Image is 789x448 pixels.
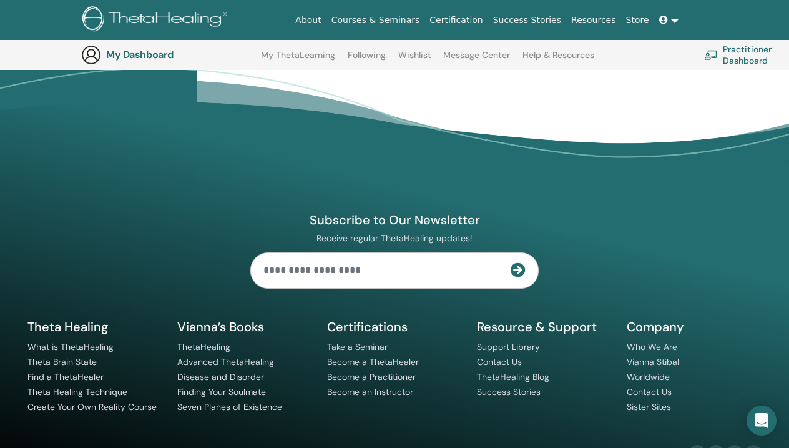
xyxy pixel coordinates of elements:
a: Contact Us [477,356,522,367]
h5: Resource & Support [477,319,612,335]
a: Disease and Disorder [177,371,264,382]
a: Certification [424,9,488,32]
a: Find a ThetaHealer [27,371,104,382]
a: Worldwide [627,371,670,382]
a: Support Library [477,341,540,352]
a: Success Stories [488,9,566,32]
a: About [290,9,326,32]
a: Theta Healing Technique [27,386,127,397]
a: ThetaHealing Blog [477,371,549,382]
p: Receive regular ThetaHealing updates! [250,232,539,244]
a: Store [621,9,654,32]
a: Help & Resources [522,50,594,70]
a: Seven Planes of Existence [177,401,282,412]
a: Sister Sites [627,401,671,412]
a: My ThetaLearning [261,50,335,70]
a: Wishlist [398,50,431,70]
a: ThetaHealing [177,341,230,352]
a: Become an Instructor [327,386,413,397]
h5: Company [627,319,762,335]
h5: Certifications [327,319,462,335]
a: Advanced ThetaHealing [177,356,274,367]
a: Become a Practitioner [327,371,416,382]
a: Finding Your Soulmate [177,386,266,397]
a: Contact Us [627,386,672,397]
a: Become a ThetaHealer [327,356,419,367]
a: Vianna Stibal [627,356,679,367]
img: logo.png [82,6,232,34]
a: Courses & Seminars [326,9,425,32]
h5: Vianna’s Books [177,319,312,335]
h3: My Dashboard [106,49,231,61]
a: Create Your Own Reality Course [27,401,157,412]
a: Take a Seminar [327,341,388,352]
img: chalkboard-teacher.svg [704,50,718,60]
a: What is ThetaHealing [27,341,114,352]
a: Who We Are [627,341,677,352]
h4: Subscribe to Our Newsletter [250,212,539,228]
a: Resources [566,9,621,32]
a: Success Stories [477,386,541,397]
div: Open Intercom Messenger [747,406,777,436]
h5: Theta Healing [27,319,162,335]
a: Following [348,50,386,70]
a: Message Center [443,50,510,70]
img: generic-user-icon.jpg [81,45,101,65]
a: Theta Brain State [27,356,97,367]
